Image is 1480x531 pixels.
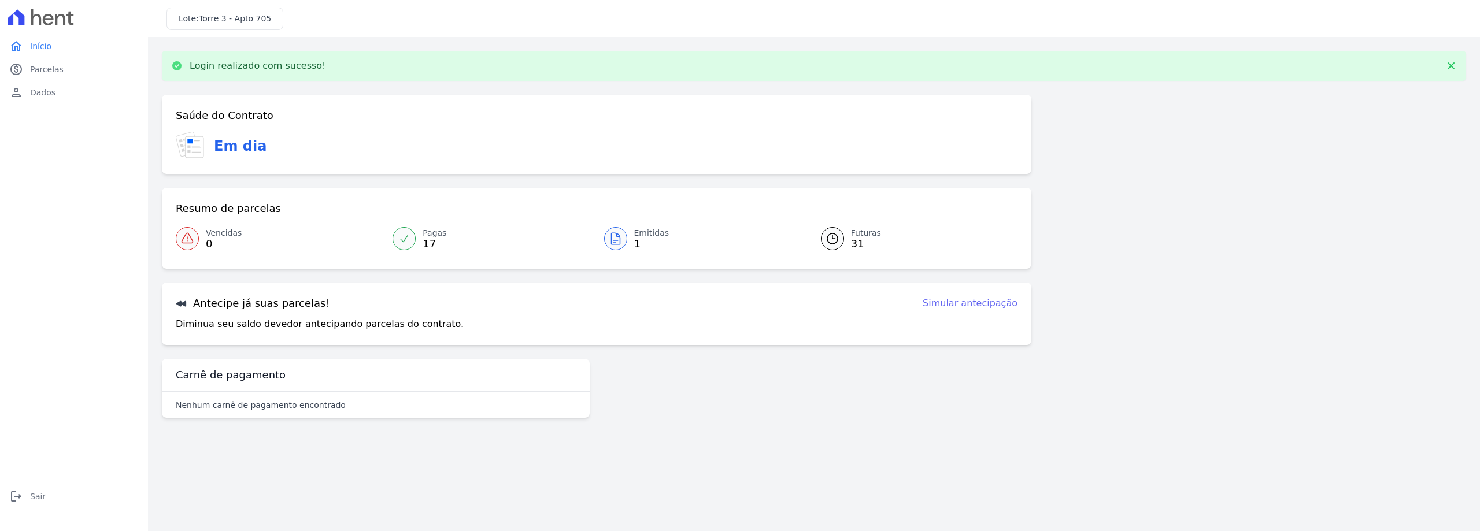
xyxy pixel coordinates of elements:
span: Emitidas [634,227,669,239]
a: Emitidas 1 [597,222,807,255]
a: Vencidas 0 [176,222,386,255]
i: logout [9,489,23,503]
span: Futuras [851,227,881,239]
h3: Saúde do Contrato [176,109,273,122]
h3: Resumo de parcelas [176,202,281,216]
span: Torre 3 - Apto 705 [199,14,271,23]
span: 17 [423,239,446,248]
span: 1 [634,239,669,248]
span: Sair [30,491,46,502]
a: Futuras 31 [807,222,1017,255]
h3: Em dia [214,136,267,157]
i: person [9,86,23,99]
span: Pagas [423,227,446,239]
h3: Lote: [179,13,271,25]
i: paid [9,62,23,76]
a: personDados [5,81,143,104]
span: Início [30,40,51,52]
h3: Antecipe já suas parcelas! [176,296,330,310]
span: 31 [851,239,881,248]
a: Pagas 17 [386,222,596,255]
span: Vencidas [206,227,242,239]
span: Parcelas [30,64,64,75]
i: home [9,39,23,53]
p: Nenhum carnê de pagamento encontrado [176,399,346,411]
a: Simular antecipação [923,296,1017,310]
a: logoutSair [5,485,143,508]
h3: Carnê de pagamento [176,368,286,382]
p: Diminua seu saldo devedor antecipando parcelas do contrato. [176,317,464,331]
span: 0 [206,239,242,248]
span: Dados [30,87,55,98]
a: paidParcelas [5,58,143,81]
p: Login realizado com sucesso! [190,60,326,72]
a: homeInício [5,35,143,58]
